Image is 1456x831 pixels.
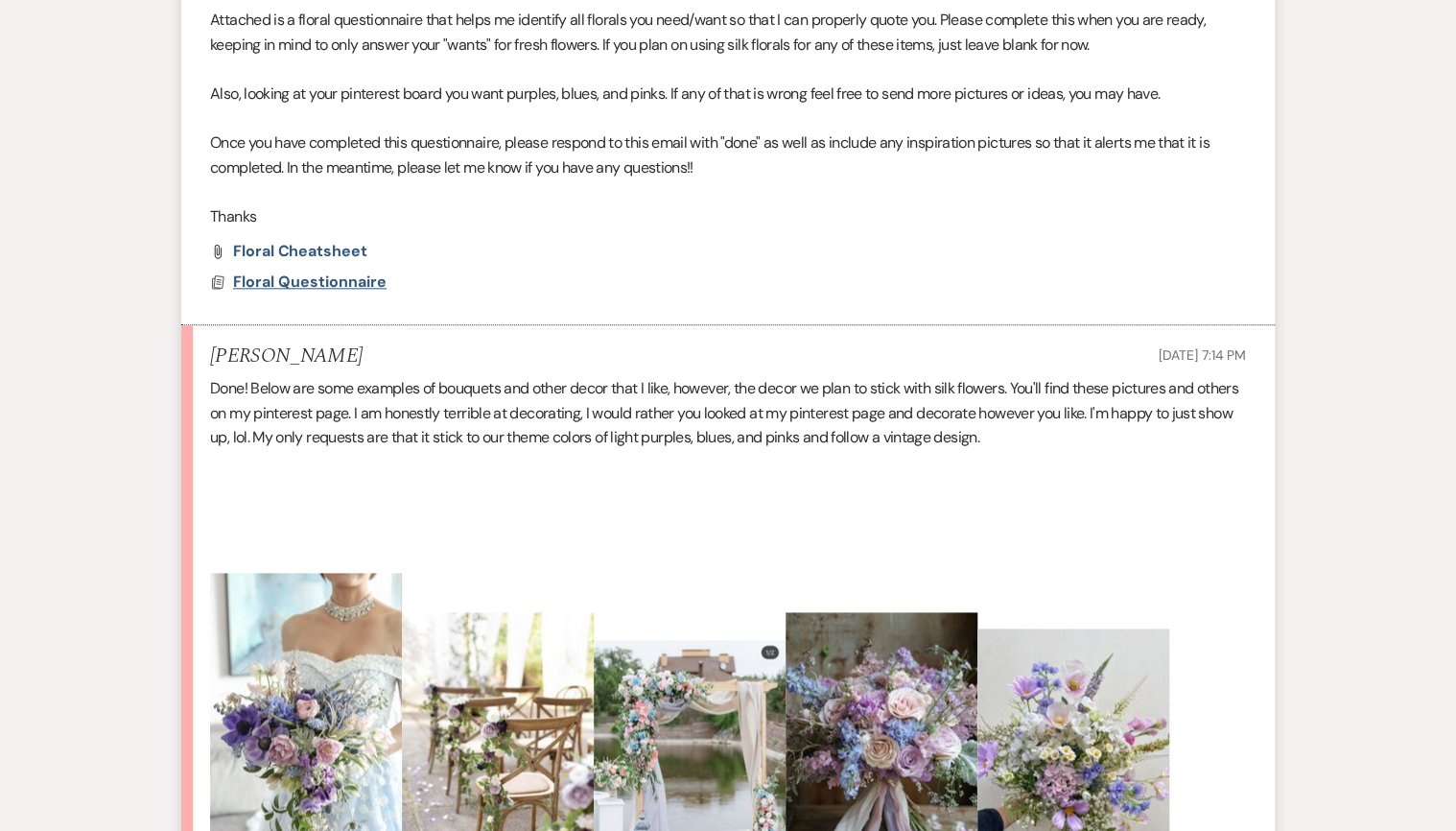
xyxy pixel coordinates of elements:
a: Floral Cheatsheet [233,244,367,259]
p: Also, looking at your pinterest board you want purples, blues, and pinks. If any of that is wrong... [210,82,1246,107]
p: Attached is a floral questionnaire that helps me identify all florals you need/want so that I can... [210,8,1246,57]
h5: [PERSON_NAME] [210,344,363,368]
button: Floral Questionnaire [233,271,391,294]
p: Thanks [210,204,1246,229]
p: Once you have completed this questionnaire, please respond to this email with "done" as well as i... [210,131,1246,179]
span: [DATE] 7:14 PM [1159,346,1246,364]
span: Floral Cheatsheet [233,241,367,261]
span: Floral Questionnaire [233,272,387,292]
p: Done! Below are some examples of bouquets and other decor that I like, however, the decor we plan... [210,376,1246,450]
